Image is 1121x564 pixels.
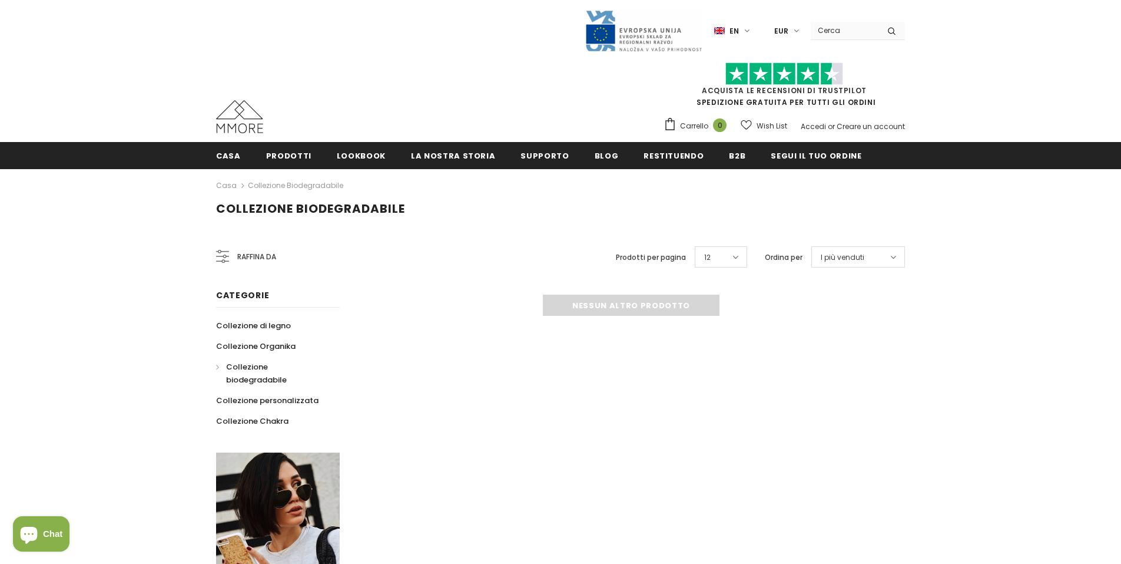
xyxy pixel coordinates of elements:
span: Restituendo [644,150,704,161]
span: or [828,121,835,131]
a: Collezione personalizzata [216,390,319,411]
span: SPEDIZIONE GRATUITA PER TUTTI GLI ORDINI [664,68,905,107]
span: 0 [713,118,727,132]
a: Casa [216,179,237,193]
a: Casa [216,142,241,169]
a: Collezione biodegradabile [216,357,327,390]
a: Lookbook [337,142,386,169]
a: Acquista le recensioni di TrustPilot [702,85,867,95]
a: Collezione di legno [216,315,291,336]
span: La nostra storia [411,150,495,161]
span: EUR [774,25,788,37]
span: en [729,25,739,37]
span: Prodotti [266,150,311,161]
input: Search Site [811,22,878,39]
a: supporto [520,142,569,169]
a: Collezione Organika [216,336,296,357]
span: Carrello [680,120,708,132]
span: supporto [520,150,569,161]
span: B2B [729,150,745,161]
a: Carrello 0 [664,117,732,135]
a: Prodotti [266,142,311,169]
span: I più venduti [821,252,864,263]
a: Accedi [801,121,826,131]
img: Javni Razpis [585,9,702,52]
label: Prodotti per pagina [616,252,686,263]
a: La nostra storia [411,142,495,169]
a: Collezione biodegradabile [248,180,343,190]
a: Restituendo [644,142,704,169]
span: Categorie [216,289,269,301]
img: Casi MMORE [216,100,263,133]
a: Blog [595,142,619,169]
a: Javni Razpis [585,25,702,35]
label: Ordina per [765,252,802,263]
span: Collezione di legno [216,320,291,331]
span: Casa [216,150,241,161]
a: Wish List [741,116,787,136]
span: 12 [704,252,711,263]
span: Collezione Organika [216,341,296,352]
a: Collezione Chakra [216,411,288,431]
a: Segui il tuo ordine [771,142,861,169]
a: B2B [729,142,745,169]
img: i-lang-1.png [714,26,725,36]
span: Segui il tuo ordine [771,150,861,161]
span: Collezione biodegradabile [216,200,405,217]
span: Collezione biodegradabile [226,361,287,385]
img: Fidati di Pilot Stars [725,62,843,85]
span: Collezione Chakra [216,415,288,427]
a: Creare un account [837,121,905,131]
span: Wish List [757,120,787,132]
span: Lookbook [337,150,386,161]
span: Blog [595,150,619,161]
inbox-online-store-chat: Shopify online store chat [9,516,73,555]
span: Raffina da [237,250,276,263]
span: Collezione personalizzata [216,395,319,406]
